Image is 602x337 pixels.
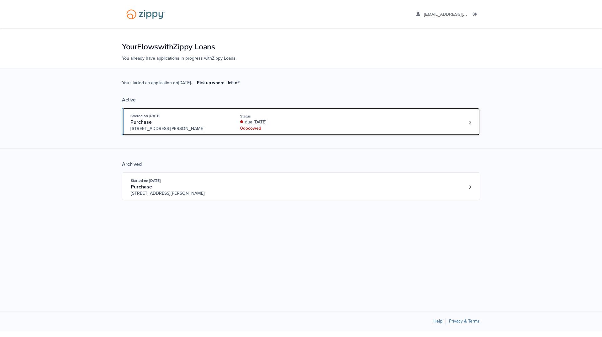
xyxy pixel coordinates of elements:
[122,79,245,97] span: You started an application on [DATE] .
[122,56,236,61] span: You already have applications in progress with Zippy Loans .
[465,118,475,127] a: Loan number 4228033
[122,41,480,52] h1: Your Flows with Zippy Loans
[130,114,160,118] span: Started on [DATE]
[424,12,496,17] span: aaboley88@icloud.com
[131,190,226,197] span: [STREET_ADDRESS][PERSON_NAME]
[192,78,245,88] a: Pick up where I left off
[122,172,480,200] a: Open loan 3802615
[122,6,169,22] img: Logo
[131,178,161,183] span: Started on [DATE]
[240,125,324,132] div: 0 doc owed
[122,108,480,136] a: Open loan 4228033
[122,97,480,103] div: Active
[122,161,480,167] div: Archived
[240,119,324,125] div: due [DATE]
[131,184,152,190] span: Purchase
[416,12,496,18] a: edit profile
[240,113,324,119] div: Status
[433,318,442,324] a: Help
[449,318,480,324] a: Privacy & Terms
[465,182,475,192] a: Loan number 3802615
[130,119,152,125] span: Purchase
[473,12,480,18] a: Log out
[130,126,226,132] span: [STREET_ADDRESS][PERSON_NAME]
